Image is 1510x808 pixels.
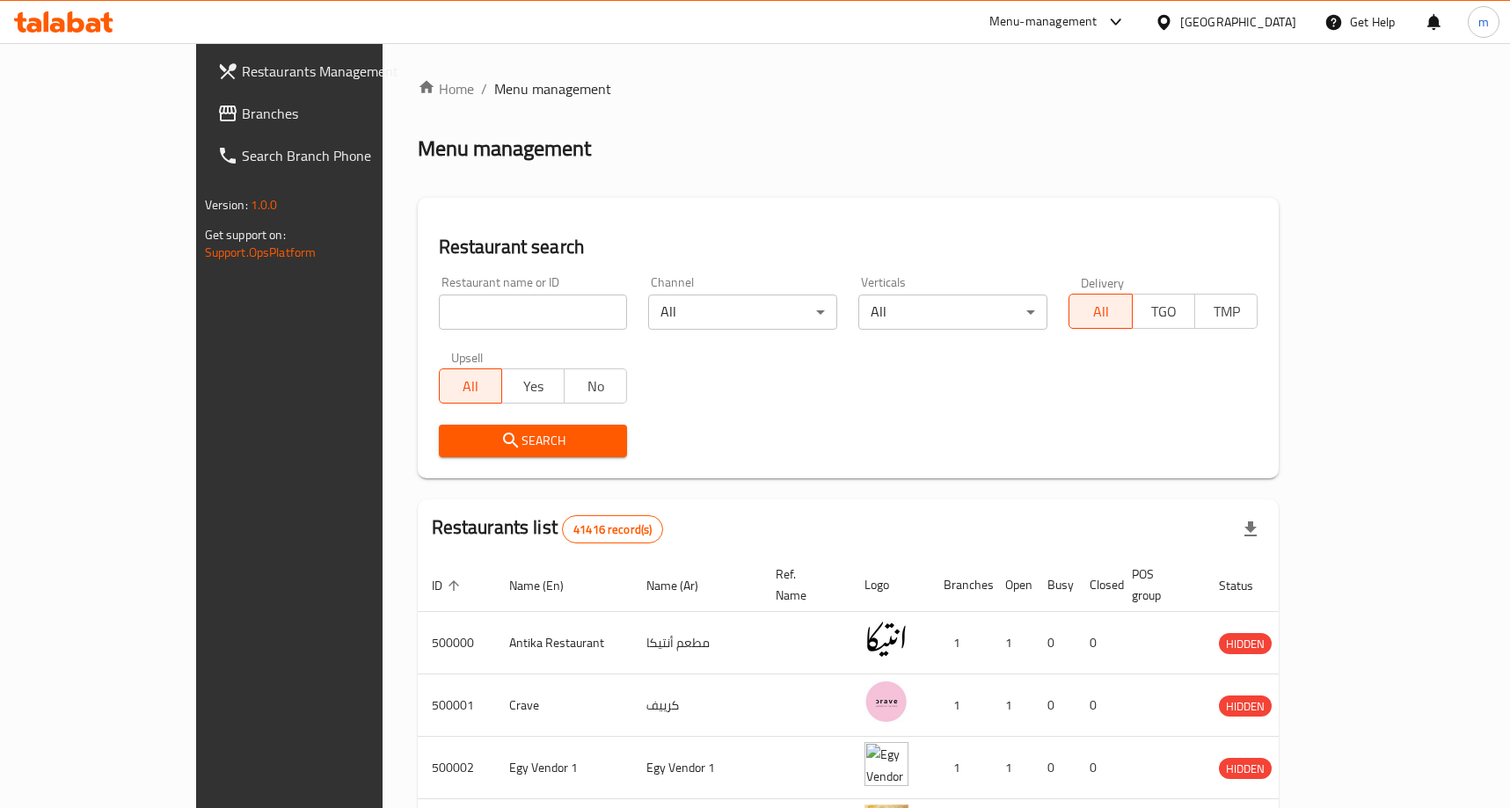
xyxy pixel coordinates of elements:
button: No [564,368,627,404]
div: Total records count [562,515,663,543]
a: Restaurants Management [203,50,449,92]
td: 0 [1033,737,1076,799]
input: Search for restaurant name or ID.. [439,295,628,330]
td: 1 [930,737,991,799]
span: Get support on: [205,223,286,246]
a: Support.OpsPlatform [205,241,317,264]
a: Branches [203,92,449,135]
td: 0 [1033,612,1076,674]
span: Menu management [494,78,611,99]
td: Crave [495,674,632,737]
span: Status [1219,575,1276,596]
td: 1 [930,612,991,674]
td: 1 [991,737,1033,799]
td: 0 [1076,612,1118,674]
th: Closed [1076,558,1118,612]
span: Search Branch Phone [242,145,434,166]
div: All [858,295,1047,330]
span: HIDDEN [1219,759,1272,779]
button: Yes [501,368,565,404]
th: Logo [850,558,930,612]
td: 500000 [418,612,495,674]
div: All [648,295,837,330]
td: Egy Vendor 1 [632,737,762,799]
span: Ref. Name [776,564,829,606]
th: Busy [1033,558,1076,612]
div: Export file [1229,508,1272,550]
span: TMP [1202,299,1251,324]
span: Restaurants Management [242,61,434,82]
span: POS group [1132,564,1184,606]
td: 500002 [418,737,495,799]
span: HIDDEN [1219,634,1272,654]
span: TGO [1140,299,1188,324]
th: Branches [930,558,991,612]
span: All [1076,299,1125,324]
td: 0 [1076,674,1118,737]
td: Egy Vendor 1 [495,737,632,799]
span: All [447,374,495,399]
span: ID [432,575,465,596]
h2: Restaurants list [432,514,664,543]
td: 0 [1033,674,1076,737]
td: 500001 [418,674,495,737]
td: 0 [1076,737,1118,799]
button: TMP [1194,294,1258,329]
span: 41416 record(s) [563,521,662,538]
button: Search [439,425,628,457]
button: All [1069,294,1132,329]
span: HIDDEN [1219,696,1272,717]
span: 1.0.0 [251,193,278,216]
img: Antika Restaurant [864,617,908,661]
label: Delivery [1081,276,1125,288]
span: Version: [205,193,248,216]
button: All [439,368,502,404]
img: Crave [864,680,908,724]
span: Yes [509,374,558,399]
h2: Restaurant search [439,234,1258,260]
div: HIDDEN [1219,758,1272,779]
span: Search [453,430,614,452]
td: مطعم أنتيكا [632,612,762,674]
div: [GEOGRAPHIC_DATA] [1180,12,1296,32]
div: HIDDEN [1219,695,1272,717]
span: Name (En) [509,575,587,596]
td: كرييف [632,674,762,737]
span: m [1478,12,1489,32]
span: No [572,374,620,399]
td: 1 [991,674,1033,737]
nav: breadcrumb [418,78,1280,99]
div: Menu-management [989,11,1098,33]
label: Upsell [451,351,484,363]
li: / [481,78,487,99]
img: Egy Vendor 1 [864,742,908,786]
td: 1 [991,612,1033,674]
td: 1 [930,674,991,737]
span: Name (Ar) [646,575,721,596]
th: Open [991,558,1033,612]
a: Search Branch Phone [203,135,449,177]
button: TGO [1132,294,1195,329]
td: Antika Restaurant [495,612,632,674]
h2: Menu management [418,135,591,163]
div: HIDDEN [1219,633,1272,654]
span: Branches [242,103,434,124]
